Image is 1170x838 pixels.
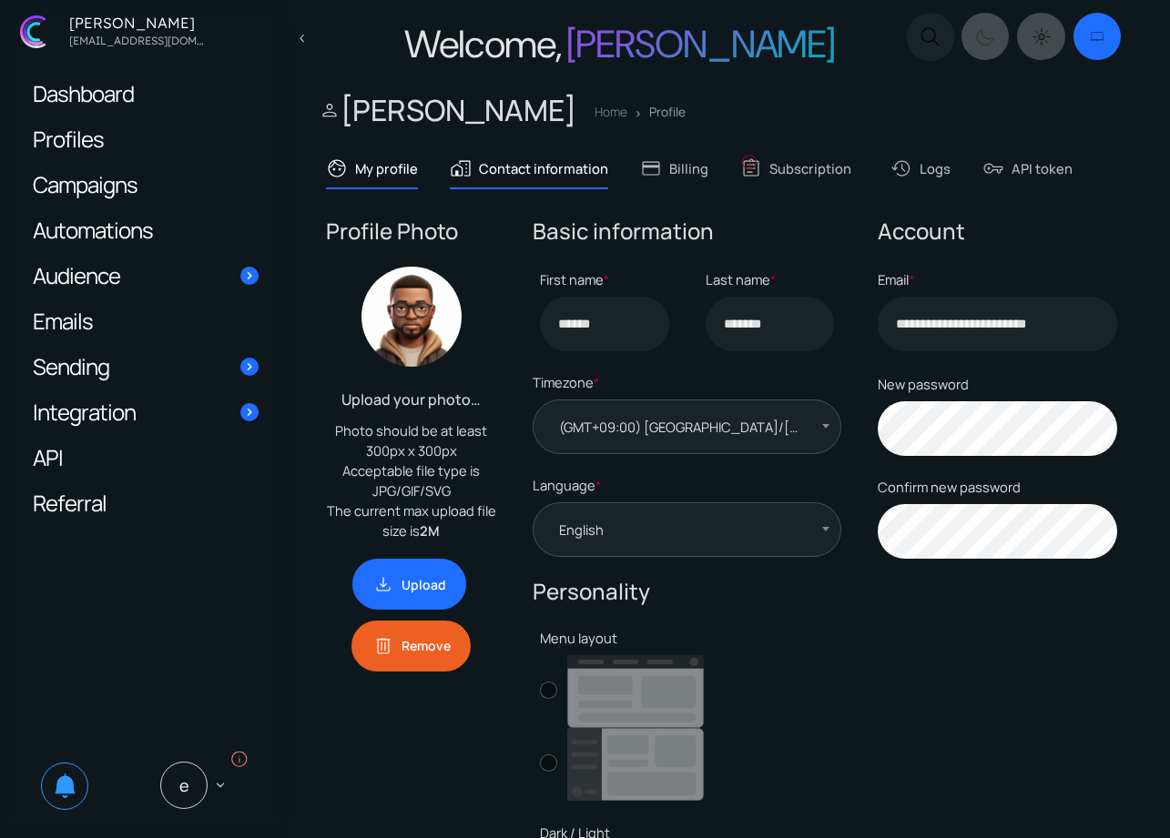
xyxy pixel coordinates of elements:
span: Emails [33,311,93,330]
span: API [33,448,63,467]
span: Referral [33,493,107,512]
a: API [15,435,277,480]
label: Confirm new password [878,474,1117,500]
a: Home [595,104,627,120]
div: [PERSON_NAME] [64,15,209,30]
h3: Profile Photo [326,216,496,247]
label: Menu layout [540,628,617,648]
strong: 2M [420,521,440,540]
a: Sending [15,344,277,389]
a: Audience [15,253,277,298]
a: vpn_keyAPI token [982,149,1073,187]
label: Language [533,472,841,498]
span: Profiles [33,129,104,148]
a: maps_home_workContact information [450,149,608,187]
span: delete_outline [372,635,394,657]
span: (GMT+09:00) Asia/Tokyo [552,417,822,437]
p: Photo should be at least 300px x 300px [326,420,496,460]
span: Welcome, [404,19,561,69]
span: [PERSON_NAME] [319,90,576,130]
img: layout-menu-left.svg [567,728,704,801]
li: Profile [627,103,686,121]
a: credit_cardBilling [640,149,708,187]
span: (GMT+09:00) Asia/Tokyo [533,399,841,454]
span: English [552,520,622,540]
span: Audience [33,266,120,285]
span: Integration [33,402,136,421]
a: delete_outlineRemove [351,621,470,671]
div: Dark mode switcher [959,9,1124,64]
span: English [533,502,841,557]
span: Sending [33,357,109,376]
span: assignment [740,157,762,179]
span: face [326,157,348,179]
a: Automations [15,207,277,252]
span: maps_home_work [450,157,472,179]
label: Email [878,267,1117,292]
label: New password [878,371,1117,397]
a: E keyboard_arrow_down info [142,749,249,822]
span: vpn_key [982,157,1004,179]
span: keyboard_arrow_down [212,777,229,793]
h5: Upload your photo… [326,389,496,409]
span: person_outline [319,99,341,121]
a: faceMy profile [326,149,418,187]
p: Acceptable file type is JPG/GIF/SVG The current max upload file size is [326,460,496,540]
a: Campaigns [15,162,277,207]
img: layout-menu-top.svg [567,655,704,728]
h3: Personality [533,577,841,608]
label: Last name [706,267,834,292]
label: Timezone [533,369,841,395]
i: info [740,153,758,171]
h3: Basic information [533,216,841,247]
label: First name [540,267,668,292]
span: Campaigns [33,175,137,194]
a: Emails [15,298,277,343]
span: [PERSON_NAME] [566,19,835,69]
a: file_downloadUpload [352,559,466,610]
span: credit_card [640,157,662,179]
a: Dashboard [15,71,277,116]
span: Dashboard [33,84,134,103]
i: info [229,749,249,769]
a: Referral [15,480,277,525]
a: [PERSON_NAME] [EMAIL_ADDRESS][DOMAIN_NAME] [9,7,284,56]
a: Profiles [15,116,277,161]
span: file_download [372,573,394,595]
a: assignmentSubscriptioninfo [740,149,859,187]
span: Automations [33,220,153,239]
div: zhekan.zhutnik@gmail.com [64,30,209,47]
span: restore [890,157,912,179]
a: restoreLogs [890,149,951,187]
a: Integration [15,389,277,434]
h3: Account [878,216,1117,247]
span: E [160,762,208,809]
